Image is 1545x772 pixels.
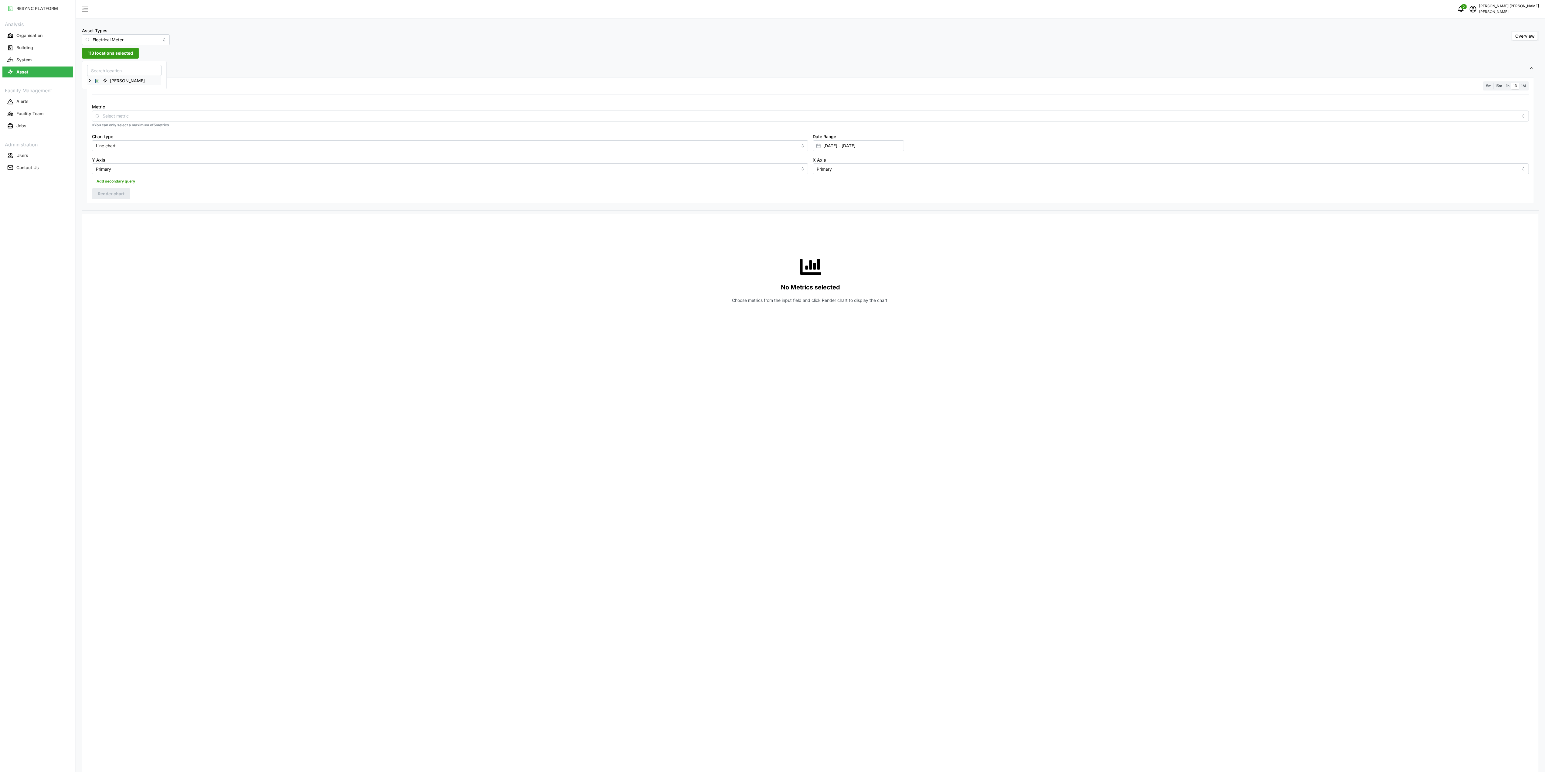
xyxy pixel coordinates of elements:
p: [PERSON_NAME] [1479,9,1539,15]
p: Organisation [16,32,43,39]
button: Contact Us [2,162,73,173]
button: Users [2,150,73,161]
button: RESYNC PLATFORM [2,3,73,14]
span: [PERSON_NAME] [110,78,145,84]
span: Overview [1515,33,1535,39]
p: Facility Management [2,86,73,94]
p: Jobs [16,123,26,129]
p: Facility Team [16,111,43,117]
a: RESYNC PLATFORM [2,2,73,15]
p: *You can only select a maximum of 5 metrics [92,123,1529,128]
label: Y Axis [92,157,105,163]
p: No Metrics selected [781,282,840,292]
p: System [16,57,32,63]
label: Date Range [813,133,836,140]
button: 113 locations selected [82,48,139,59]
a: Facility Team [2,108,73,120]
button: Facility Team [2,108,73,119]
button: Organisation [2,30,73,41]
p: Users [16,152,28,159]
span: 1M [1521,84,1526,88]
p: Asset [16,69,28,75]
input: Select chart type [92,140,808,151]
a: Asset [2,66,73,78]
p: RESYNC PLATFORM [16,5,58,12]
label: Metric [92,104,105,110]
span: Chuan Lim [100,77,149,84]
span: 5m [1486,84,1492,88]
button: Asset [2,67,73,77]
button: Building [2,42,73,53]
span: Select Chuan Lim [95,79,99,83]
p: Analysis [2,19,73,28]
a: Alerts [2,96,73,108]
p: [PERSON_NAME] [PERSON_NAME] [1479,3,1539,9]
span: 1D [1513,84,1517,88]
input: Select date range [813,140,904,151]
input: Select metric [103,112,1518,119]
a: Contact Us [2,162,73,174]
span: Add secondary query [97,177,135,186]
p: Contact Us [16,165,39,171]
button: Jobs [2,121,73,132]
button: Render chart [92,188,130,199]
button: Alerts [2,96,73,107]
a: System [2,54,73,66]
div: Settings [82,76,1539,211]
button: System [2,54,73,65]
div: 113 locations selected [82,61,167,89]
span: Render chart [98,189,124,199]
p: Choose metrics from the input field and click Render chart to display the chart. [732,297,889,303]
span: 1h [1506,84,1509,88]
input: Search location... [87,65,162,76]
span: 15m [1495,84,1502,88]
button: notifications [1455,3,1467,15]
span: 113 locations selected [88,48,133,58]
button: Settings [82,61,1539,76]
p: Administration [2,140,73,149]
label: Asset Types [82,27,107,34]
a: Organisation [2,29,73,42]
a: Jobs [2,120,73,132]
label: Chart type [92,133,113,140]
a: Building [2,42,73,54]
label: X Axis [813,157,826,163]
button: Add secondary query [92,177,140,186]
button: schedule [1467,3,1479,15]
a: Users [2,149,73,162]
span: Settings [87,61,1530,76]
input: Select X axis [813,163,1529,174]
p: Alerts [16,98,29,104]
p: Building [16,45,33,51]
input: Select Y axis [92,163,808,174]
span: 0 [1463,5,1465,9]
